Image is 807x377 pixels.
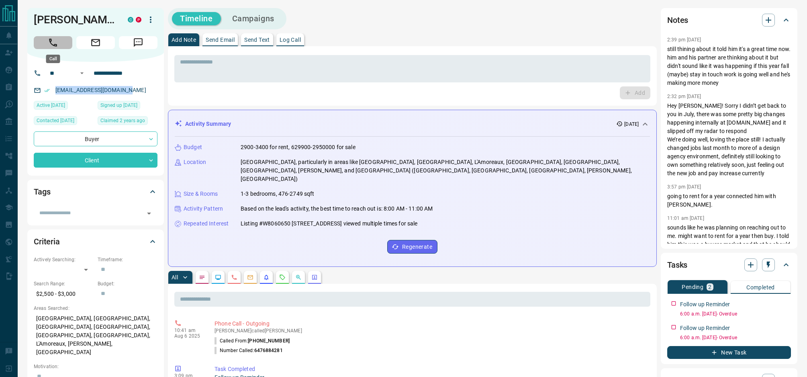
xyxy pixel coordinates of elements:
svg: Email Verified [44,88,50,93]
p: Aug 6 2025 [174,333,202,339]
button: Timeline [172,12,221,25]
p: going to rent for a year connected him with [PERSON_NAME]. [667,192,791,209]
svg: Opportunities [295,274,302,281]
span: Signed up [DATE] [100,101,137,109]
p: Listing #W8060650 [STREET_ADDRESS] viewed multiple times for sale [241,219,418,228]
p: still thining about it told him it's a great time now. him and his partner are thinking about it ... [667,45,791,87]
div: Wed Aug 06 2025 [34,116,94,127]
button: Open [77,68,87,78]
p: Actively Searching: [34,256,94,263]
p: Size & Rooms [184,190,218,198]
div: Criteria [34,232,157,251]
div: Mon May 29 2023 [98,116,157,127]
p: Timeframe: [98,256,157,263]
div: property.ca [136,17,141,23]
button: Regenerate [387,240,437,254]
button: Campaigns [224,12,282,25]
p: 6:00 a.m. [DATE] - Overdue [680,310,791,318]
svg: Lead Browsing Activity [215,274,221,281]
p: Repeated Interest [184,219,229,228]
p: [DATE] [624,121,639,128]
button: Open [143,208,155,219]
span: Contacted [DATE] [37,117,74,125]
p: 11:01 am [DATE] [667,215,704,221]
p: Based on the lead's activity, the best time to reach out is: 8:00 AM - 11:00 AM [241,205,433,213]
p: $2,500 - $3,000 [34,287,94,301]
h2: Notes [667,14,688,27]
h2: Criteria [34,235,60,248]
p: 10:41 am [174,328,202,333]
span: Active [DATE] [37,101,65,109]
span: [PHONE_NUMBER] [248,338,290,344]
p: Activity Summary [185,120,231,128]
p: sounds like he was planning on reaching out to me. might want to rent for a year then buy. I told... [667,223,791,266]
p: 2:39 pm [DATE] [667,37,701,43]
svg: Listing Alerts [263,274,270,281]
a: [EMAIL_ADDRESS][DOMAIN_NAME] [55,87,146,93]
p: Add Note [172,37,196,43]
p: Budget [184,143,202,152]
p: Search Range: [34,280,94,287]
svg: Emails [247,274,253,281]
svg: Requests [279,274,286,281]
span: Call [34,36,72,49]
p: Follow up Reminder [680,300,730,309]
p: Areas Searched: [34,305,157,312]
p: 2900-3400 for rent, 629900-2950000 for sale [241,143,355,152]
svg: Notes [199,274,205,281]
p: Task Completed [215,365,647,373]
button: New Task [667,346,791,359]
span: Email [76,36,115,49]
div: Mon May 29 2023 [98,101,157,112]
p: Location [184,158,206,166]
p: 1-3 bedrooms, 476-2749 sqft [241,190,315,198]
p: Hey [PERSON_NAME]! Sorry I didn’t get back to you in July, there was some pretty big changes happ... [667,102,791,178]
span: Message [119,36,157,49]
p: [GEOGRAPHIC_DATA], [GEOGRAPHIC_DATA], [GEOGRAPHIC_DATA], [GEOGRAPHIC_DATA], [GEOGRAPHIC_DATA], [G... [34,312,157,359]
div: Notes [667,10,791,30]
p: All [172,275,178,280]
p: Send Text [244,37,270,43]
p: 2 [708,284,711,290]
span: 6476884281 [254,348,283,353]
p: Number Called: [215,347,283,354]
p: Completed [746,285,775,290]
div: Call [46,55,60,63]
div: Wed Jul 16 2025 [34,101,94,112]
h1: [PERSON_NAME] [34,13,116,26]
p: Log Call [280,37,301,43]
p: Follow up Reminder [680,324,730,332]
p: Send Email [206,37,235,43]
div: condos.ca [128,17,133,23]
p: Phone Call - Outgoing [215,320,647,328]
p: Activity Pattern [184,205,223,213]
div: Buyer [34,131,157,146]
div: Tags [34,182,157,201]
svg: Calls [231,274,237,281]
p: [GEOGRAPHIC_DATA], particularly in areas like [GEOGRAPHIC_DATA], [GEOGRAPHIC_DATA], L'Amoreaux, [... [241,158,650,183]
span: Claimed 2 years ago [100,117,145,125]
p: 2:32 pm [DATE] [667,94,701,99]
div: Activity Summary[DATE] [175,117,650,131]
p: Motivation: [34,363,157,370]
p: 6:00 a.m. [DATE] - Overdue [680,334,791,341]
h2: Tags [34,185,50,198]
p: Pending [682,284,703,290]
p: [PERSON_NAME] called [PERSON_NAME] [215,328,647,334]
svg: Agent Actions [311,274,318,281]
h2: Tasks [667,258,687,271]
p: 3:57 pm [DATE] [667,184,701,190]
div: Tasks [667,255,791,275]
div: Client [34,153,157,168]
p: Budget: [98,280,157,287]
p: Called From: [215,337,290,344]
